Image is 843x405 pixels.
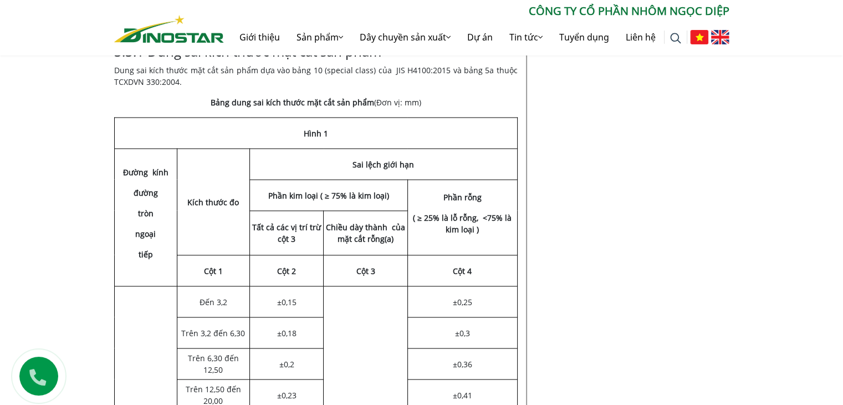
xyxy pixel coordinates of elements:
p: (Đơn vị: mm) [114,97,518,108]
strong: Hình 1 [304,128,328,138]
img: Tiếng Việt [690,30,708,44]
td: ±0,25 [407,286,517,317]
strong: Cột 1 [204,265,223,276]
strong: Phần rỗng [443,191,482,202]
strong: tròn [138,207,154,218]
strong: tiếp [139,249,153,259]
a: Tin tức [501,19,551,55]
a: Liên hệ [617,19,664,55]
strong: ngoại [135,228,156,239]
td: ±0,15 [250,286,324,317]
h4: 3.3.1 Dung sai kích thước mặt cắt sản phẩm [114,44,518,60]
a: Sản phẩm [288,19,351,55]
a: Dự án [459,19,501,55]
img: Nhôm Dinostar [114,15,224,43]
strong: Cột 3 [356,265,375,276]
p: Dung sai kích thước mặt cắt sản phẩm dựa vào bảng 10 (special class) của JIS H4100:2015 và bảng 5... [114,64,518,88]
td: ±0,2 [250,348,324,379]
strong: Bảng dung sai kích thước mặt cắt sản phẩm [211,97,374,108]
td: ±0,36 [407,348,517,379]
td: Trên 6,30 đến 12,50 [177,348,250,379]
strong: đường [134,187,158,198]
a: Giới thiệu [231,19,288,55]
strong: Chiều dày thành của mặt cắt rỗng(a) [326,221,405,244]
strong: ( ≥ 25% là lỗ rỗng, <75% là kim loại ) [413,212,512,234]
td: Trên 3,2 đến 6,30 [177,317,250,348]
strong: Kích thước đo [187,196,239,207]
strong: Cột 2 [277,265,296,276]
img: search [670,33,681,44]
p: CÔNG TY CỔ PHẦN NHÔM NGỌC DIỆP [224,3,729,19]
strong: Tất cả các vị trí trừ cột 3 [252,221,321,244]
strong: Đường kính [123,166,168,177]
strong: Cột 4 [453,265,472,276]
td: ±0,18 [250,317,324,348]
td: ±0,3 [407,317,517,348]
strong: Sai lệch giới hạn [352,159,414,169]
strong: Phần kim loại ( ≥ 75% là kim loại) [268,190,389,200]
img: English [711,30,729,44]
a: Tuyển dụng [551,19,617,55]
td: Đến 3,2 [177,286,250,317]
a: Dây chuyền sản xuất [351,19,459,55]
